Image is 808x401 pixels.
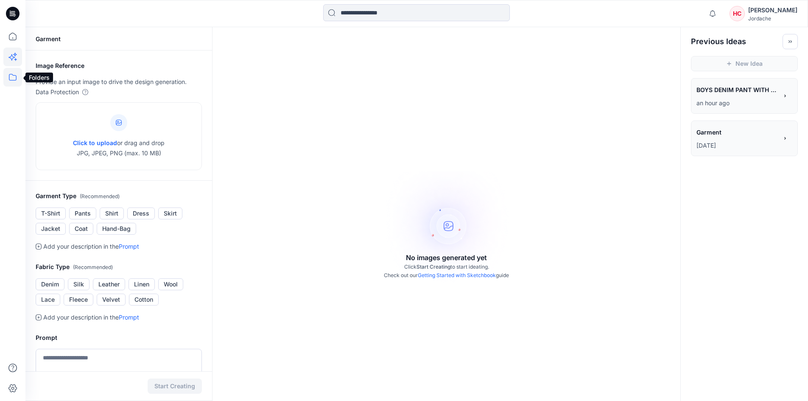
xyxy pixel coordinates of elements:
[748,5,797,15] div: [PERSON_NAME]
[68,278,89,290] button: Silk
[69,208,96,219] button: Pants
[36,61,202,71] h2: Image Reference
[36,278,64,290] button: Denim
[97,223,136,235] button: Hand-Bag
[73,139,117,146] span: Click to upload
[36,223,66,235] button: Jacket
[119,243,139,250] a: Prompt
[36,294,60,306] button: Lace
[129,294,159,306] button: Cotton
[36,87,79,97] p: Data Protection
[36,208,66,219] button: T-Shirt
[384,263,509,280] p: Click to start ideating. Check out our guide
[418,272,496,278] a: Getting Started with Sketchbook
[406,252,487,263] p: No images generated yet
[696,140,778,151] p: June 17, 2025
[783,34,798,49] button: Toggle idea bar
[696,98,778,108] p: August 11, 2025
[93,278,125,290] button: Leather
[43,241,139,252] p: Add your description in the
[127,208,155,219] button: Dress
[119,314,139,321] a: Prompt
[696,126,777,138] span: Garment
[80,193,120,199] span: ( Recommended )
[64,294,93,306] button: Fleece
[36,262,202,272] h2: Fabric Type
[69,223,93,235] button: Coat
[43,312,139,322] p: Add your description in the
[100,208,124,219] button: Shirt
[73,264,113,270] span: ( Recommended )
[36,191,202,202] h2: Garment Type
[696,84,777,96] span: BOYS DENIM PANT WITH EXPANDABLE WAISTBAND
[73,138,165,158] p: or drag and drop JPG, JPEG, PNG (max. 10 MB)
[129,278,155,290] button: Linen
[691,36,746,47] h2: Previous Ideas
[158,278,183,290] button: Wool
[158,208,182,219] button: Skirt
[36,77,202,87] p: Provide an input image to drive the design generation.
[748,15,797,22] div: Jordache
[417,264,450,270] span: Start Creating
[36,333,202,343] h2: Prompt
[730,6,745,21] div: HC
[97,294,126,306] button: Velvet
